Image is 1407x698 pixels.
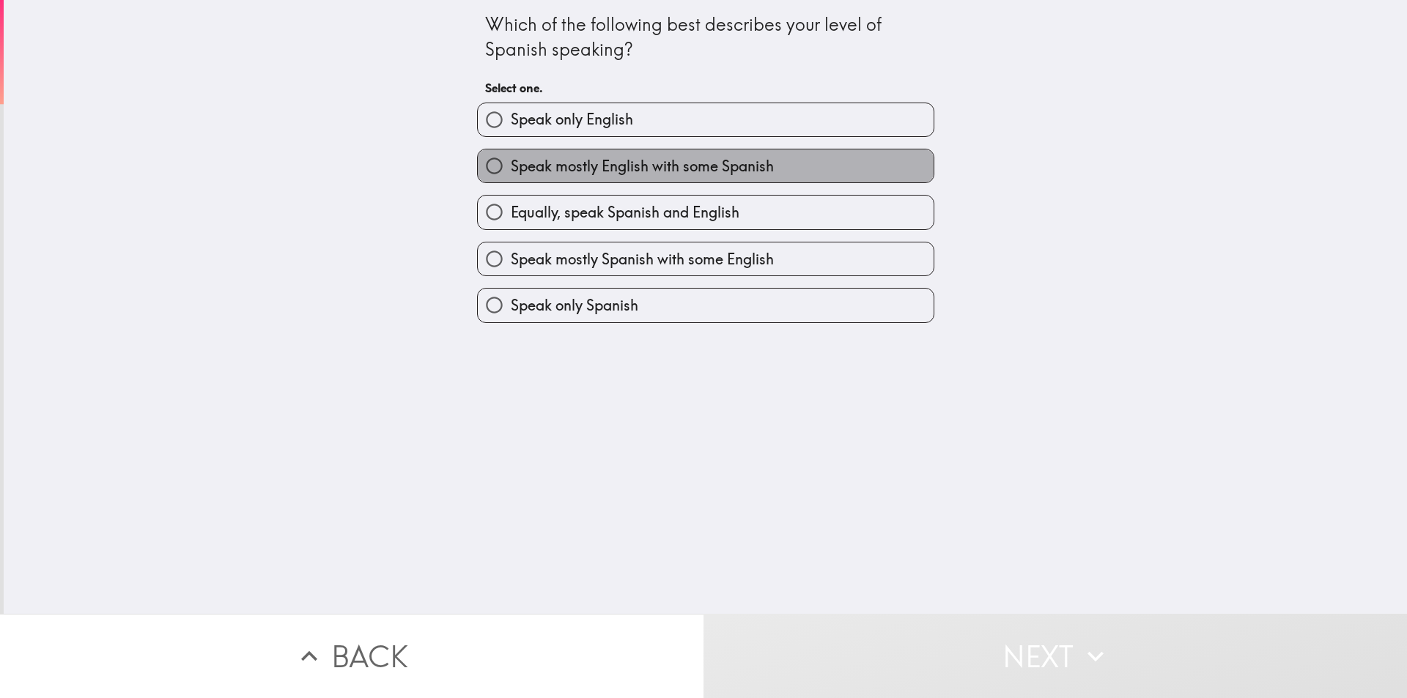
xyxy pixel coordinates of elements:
[511,249,774,270] span: Speak mostly Spanish with some English
[478,103,934,136] button: Speak only English
[485,12,926,62] div: Which of the following best describes your level of Spanish speaking?
[478,196,934,229] button: Equally, speak Spanish and English
[511,156,774,177] span: Speak mostly English with some Spanish
[478,242,934,275] button: Speak mostly Spanish with some English
[478,289,934,322] button: Speak only Spanish
[485,80,926,96] h6: Select one.
[703,614,1407,698] button: Next
[478,149,934,182] button: Speak mostly English with some Spanish
[511,295,638,316] span: Speak only Spanish
[511,202,739,223] span: Equally, speak Spanish and English
[511,109,633,130] span: Speak only English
